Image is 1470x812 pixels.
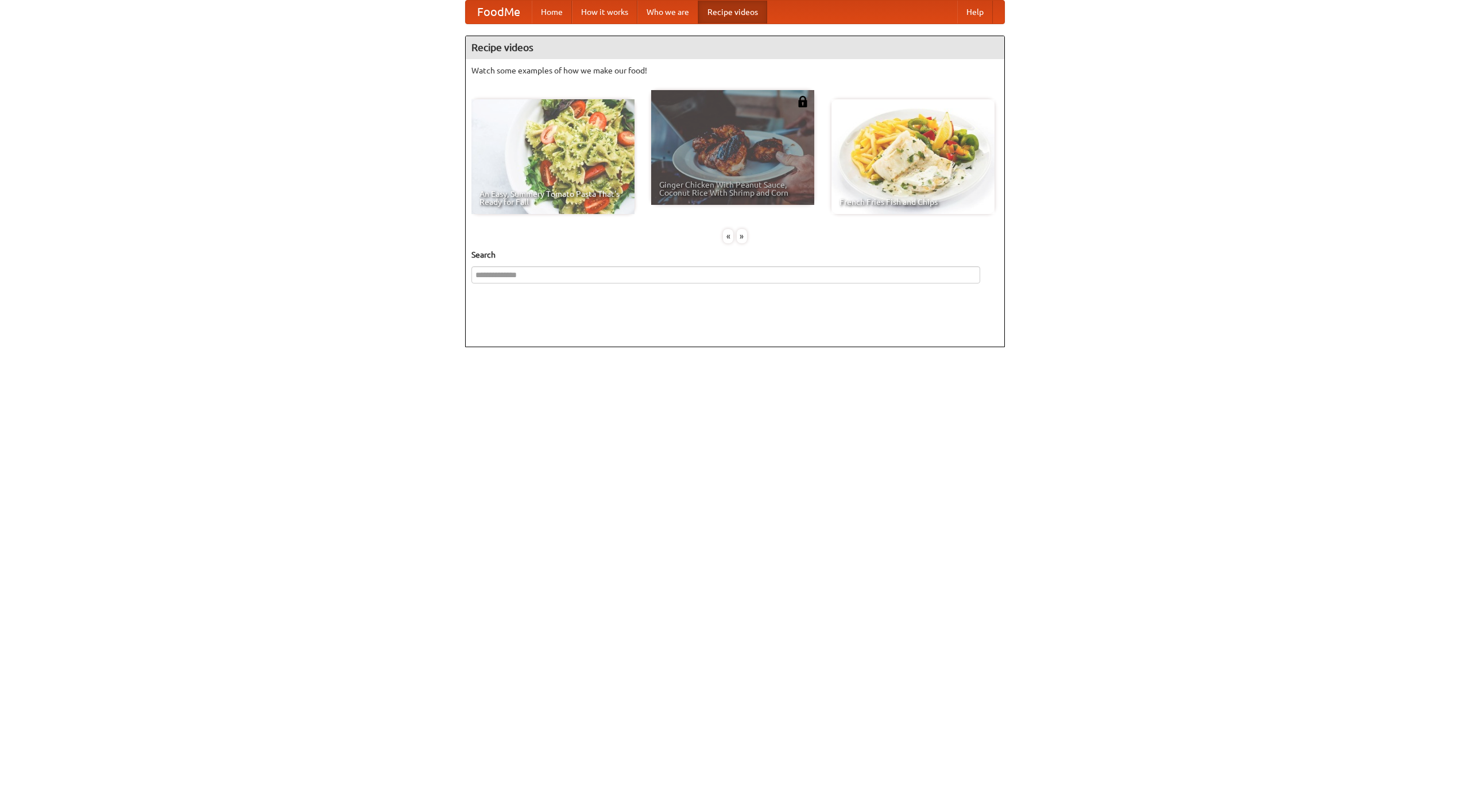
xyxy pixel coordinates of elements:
[471,249,999,261] h5: Search
[479,190,626,206] span: An Easy, Summery Tomato Pasta That's Ready for Fall
[466,1,532,24] a: FoodMe
[723,229,733,243] div: «
[471,99,635,214] a: An Easy, Summery Tomato Pasta That's Ready for Fall
[637,1,698,24] a: Who we are
[957,1,993,24] a: Help
[831,99,995,214] a: French Fries Fish and Chips
[466,36,1004,59] h4: Recipe videos
[737,229,747,243] div: »
[797,96,808,107] img: 483408.png
[840,198,987,206] span: French Fries Fish and Chips
[698,1,767,24] a: Recipe videos
[471,65,999,76] p: Watch some examples of how we make our food!
[572,1,637,24] a: How it works
[532,1,572,24] a: Home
